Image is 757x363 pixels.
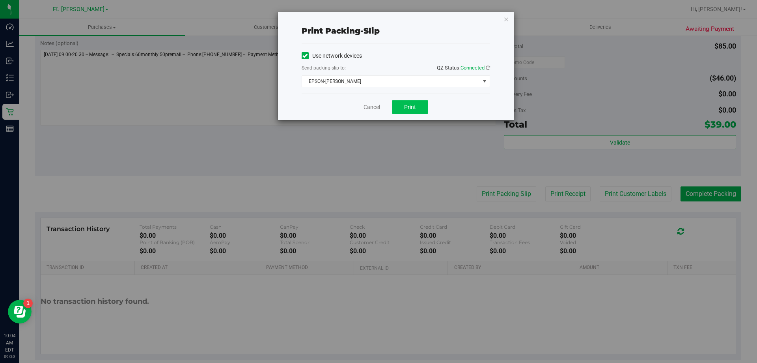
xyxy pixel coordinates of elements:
a: Cancel [364,103,380,111]
iframe: Resource center [8,300,32,324]
span: select [479,76,489,87]
span: Connected [461,65,485,71]
label: Use network devices [302,52,362,60]
span: Print [404,104,416,110]
iframe: Resource center unread badge [23,299,33,308]
span: Print packing-slip [302,26,380,36]
span: EPSON-[PERSON_NAME] [302,76,480,87]
label: Send packing-slip to: [302,64,346,71]
button: Print [392,100,428,114]
span: QZ Status: [437,65,490,71]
